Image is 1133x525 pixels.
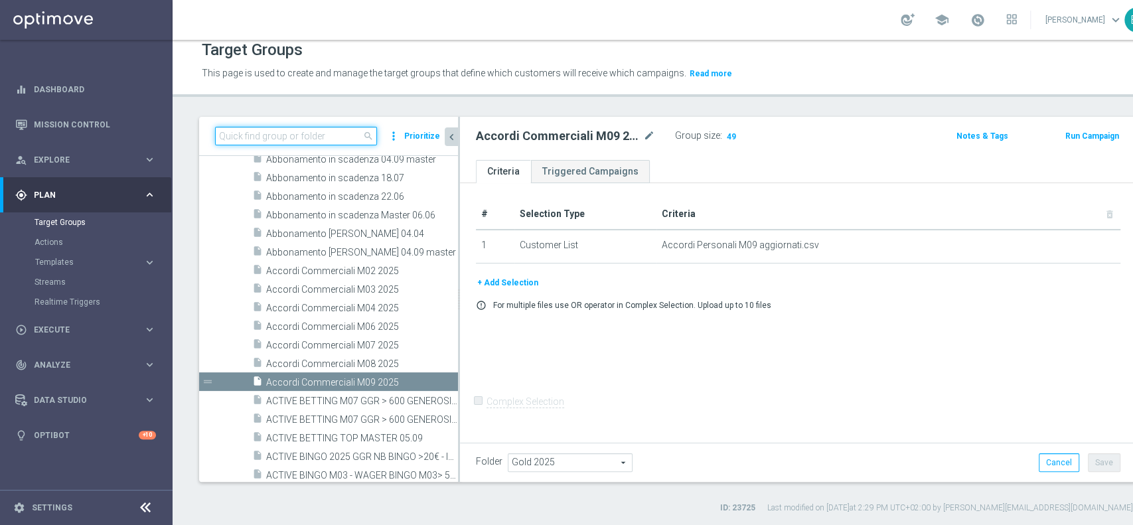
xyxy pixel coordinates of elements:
div: Plan [15,189,143,201]
div: +10 [139,431,156,439]
i: lightbulb [15,429,27,441]
i: insert_drive_file [252,376,263,391]
p: For multiple files use OR operator in Complex Selection. Upload up to 10 files [493,300,771,311]
i: person_search [15,154,27,166]
h1: Target Groups [202,40,303,60]
a: Settings [32,504,72,512]
button: Templates keyboard_arrow_right [35,257,157,267]
i: insert_drive_file [252,283,263,298]
span: Criteria [662,208,696,219]
div: person_search Explore keyboard_arrow_right [15,155,157,165]
span: Accordi Commerciali M09 2025 [266,377,458,388]
i: chevron_left [445,131,458,143]
span: school [935,13,949,27]
h2: Accordi Commerciali M09 2025 [476,128,641,144]
i: more_vert [387,127,400,145]
i: equalizer [15,84,27,96]
span: Templates [35,258,130,266]
label: : [720,130,722,141]
button: Data Studio keyboard_arrow_right [15,395,157,406]
a: Triggered Campaigns [531,160,650,183]
span: Execute [34,326,143,334]
i: insert_drive_file [252,357,263,372]
i: keyboard_arrow_right [143,323,156,336]
div: Realtime Triggers [35,292,171,312]
label: Folder [476,456,502,467]
span: ACTIVE BETTING M07 GGR &gt; 600 GENEROSITY 8% BP &lt; 100 EURO 25.07 v2 [266,414,458,425]
button: gps_fixed Plan keyboard_arrow_right [15,190,157,200]
button: lightbulb Optibot +10 [15,430,157,441]
i: settings [13,502,25,514]
span: Abbonamento scaduto 04.09 master [266,247,458,258]
span: Data Studio [34,396,143,404]
a: Mission Control [34,107,156,142]
i: gps_fixed [15,189,27,201]
i: insert_drive_file [252,413,263,428]
button: Cancel [1039,453,1079,472]
a: Target Groups [35,217,138,228]
i: insert_drive_file [252,153,263,168]
th: Selection Type [514,199,656,230]
div: Analyze [15,359,143,371]
span: Accordi Commerciali M04 2025 [266,303,458,314]
i: play_circle_outline [15,324,27,336]
a: Actions [35,237,138,248]
th: # [476,199,514,230]
button: chevron_left [445,127,458,146]
span: ACTIVE BETTING M07 GGR &gt; 600 GENEROSITY 8% BP &lt; 100 EURO 25.07 [266,396,458,407]
i: insert_drive_file [252,450,263,465]
button: Read more [688,66,733,81]
i: insert_drive_file [252,208,263,224]
div: Optibot [15,417,156,453]
span: Abbonamento scaduto 04.04 [266,228,458,240]
label: Last modified on [DATE] at 2:29 PM UTC+02:00 by [PERSON_NAME][EMAIL_ADDRESS][DOMAIN_NAME] [767,502,1133,514]
span: keyboard_arrow_down [1108,13,1123,27]
i: insert_drive_file [252,171,263,187]
a: Optibot [34,417,139,453]
div: Data Studio [15,394,143,406]
span: ACTIVE BETTING TOP MASTER 05.09 [266,433,458,444]
div: Streams [35,272,171,292]
span: This page is used to create and manage the target groups that define which customers will receive... [202,68,686,78]
i: insert_drive_file [252,227,263,242]
a: Criteria [476,160,531,183]
span: Abbonamento in scadenza 22.06 [266,191,458,202]
i: error_outline [476,300,487,311]
i: keyboard_arrow_right [143,358,156,371]
span: 49 [725,131,737,144]
button: + Add Selection [476,275,540,290]
i: insert_drive_file [252,431,263,447]
label: Complex Selection [487,396,564,408]
i: keyboard_arrow_right [143,256,156,269]
i: insert_drive_file [252,246,263,261]
button: Mission Control [15,119,157,130]
div: Actions [35,232,171,252]
span: ACTIVE BINGO 2025 GGR NB BINGO &gt;20&#x20AC; - INATTIVI BINGO M07 21.07 [266,451,458,463]
input: Quick find group or folder [215,127,377,145]
a: Streams [35,277,138,287]
button: equalizer Dashboard [15,84,157,95]
div: Target Groups [35,212,171,232]
span: Plan [34,191,143,199]
span: search [363,131,374,141]
i: keyboard_arrow_right [143,394,156,406]
span: Abbonamento in scadenza 04.09 master [266,154,458,165]
button: Run Campaign [1064,129,1120,143]
div: Dashboard [15,72,156,107]
span: Accordi Commerciali M02 2025 [266,265,458,277]
i: keyboard_arrow_right [143,153,156,166]
button: track_changes Analyze keyboard_arrow_right [15,360,157,370]
div: Mission Control [15,107,156,142]
span: ACTIVE BINGO M03 - WAGER BINGO M03&gt; 50 EURO 03.04 [266,470,458,481]
i: insert_drive_file [252,301,263,317]
button: play_circle_outline Execute keyboard_arrow_right [15,325,157,335]
span: Accordi Commerciali M03 2025 [266,284,458,295]
span: Explore [34,156,143,164]
i: insert_drive_file [252,190,263,205]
